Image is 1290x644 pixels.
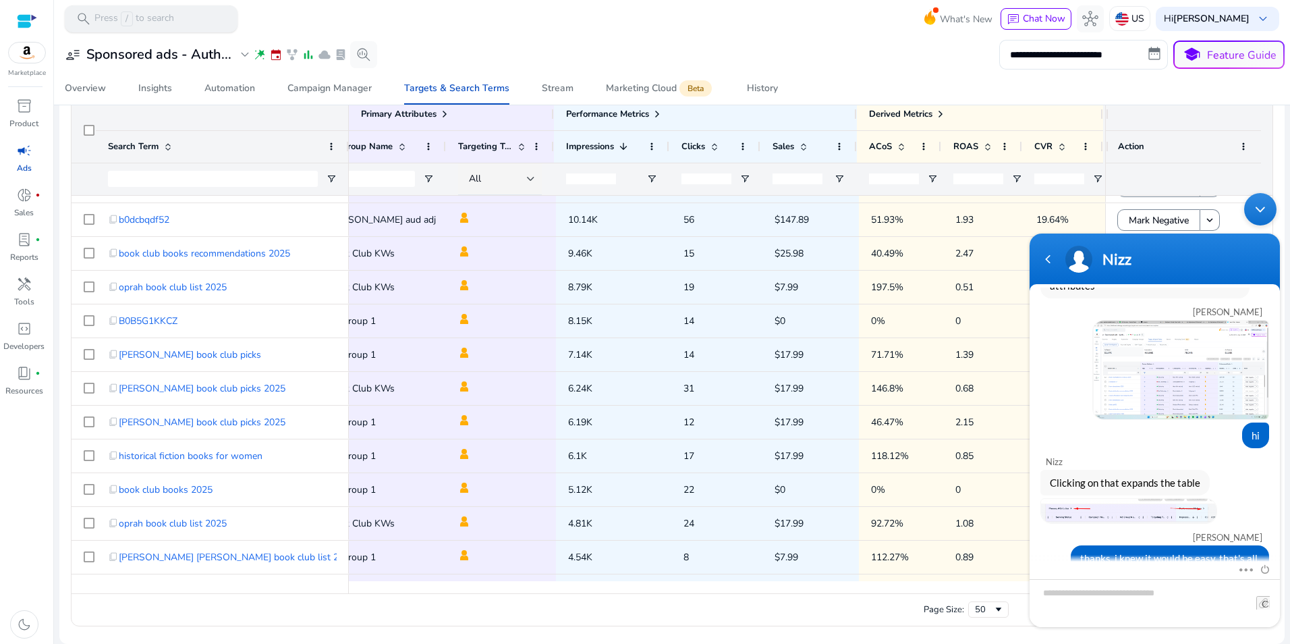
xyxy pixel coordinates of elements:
[119,273,227,301] span: oprah book club list 2025
[1173,12,1250,25] b: [PERSON_NAME]
[1007,13,1020,26] span: chat
[108,214,119,225] span: content_copy
[17,162,32,174] p: Ads
[568,206,659,234] p: 10.14K
[1118,140,1144,153] span: Action
[108,140,159,153] span: Search Term
[1164,14,1250,24] p: Hi
[328,450,376,462] span: Ad group 1
[683,348,694,361] span: 14
[1082,11,1098,27] span: hub
[35,192,40,198] span: fiber_manual_record
[683,416,694,429] span: 12
[1011,173,1022,184] button: Open Filter Menu
[16,321,32,337] span: code_blocks
[955,213,974,226] span: 1.93
[253,48,267,61] span: wand_stars
[568,543,659,571] p: 4.54K
[328,483,376,496] span: Ad group 1
[566,108,649,120] span: Performance Metrics
[1001,8,1071,30] button: chatChat Now
[16,365,32,381] span: book_4
[683,551,689,564] span: 8
[683,382,694,395] span: 31
[683,517,694,530] span: 24
[328,348,376,361] span: Ad group 1
[350,41,377,68] button: search_insights
[16,232,32,248] span: lab_profile
[108,518,119,529] span: content_copy
[871,577,931,605] p: 0%
[10,251,38,263] p: Reports
[955,315,961,327] span: 0
[869,140,892,153] span: ACoS
[119,408,285,436] span: [PERSON_NAME] book club picks 2025
[237,47,253,63] span: expand_more
[9,43,45,63] img: amazon.svg
[16,98,32,114] span: inventory_2
[679,80,712,97] span: Beta
[568,577,659,605] p: 3.76K
[1092,173,1103,184] button: Open Filter Menu
[606,83,714,94] div: Marketing Cloud
[119,206,169,234] span: b0dcbqdf52
[871,341,931,369] p: 71.71%
[269,48,283,61] span: event
[775,577,847,605] p: $0
[681,140,705,153] span: Clicks
[1207,47,1277,63] p: Feature Guide
[568,442,659,470] p: 6.1K
[285,48,299,61] span: family_history
[16,276,32,292] span: handyman
[35,371,40,376] span: fiber_manual_record
[739,173,750,184] button: Open Filter Menu
[871,408,931,436] p: 46.47%
[108,171,318,187] input: Search Term Filter Input
[326,140,393,153] span: Ad Group Name
[924,603,964,616] div: Page Size:
[328,315,376,327] span: Ad group 1
[775,240,847,267] p: $25.98
[775,206,847,234] p: $147.89
[1115,12,1129,26] img: us.svg
[834,173,845,184] button: Open Filter Menu
[871,476,931,504] p: 0%
[1131,7,1144,30] p: US
[955,247,974,260] span: 2.47
[568,408,659,436] p: 6.19K
[14,207,34,219] p: Sales
[119,240,290,267] span: book club books recommendations 2025
[968,601,1009,618] div: Page Size
[119,577,173,605] span: 0593798430
[94,11,174,26] p: Press to search
[334,48,347,61] span: lab_profile
[568,375,659,402] p: 6.24K
[775,341,847,369] p: $17.99
[119,375,285,402] span: [PERSON_NAME] book club picks 2025
[16,616,32,633] span: dark_mode
[775,307,847,335] p: $0
[65,84,106,93] div: Overview
[328,247,395,260] span: Book Club KWs
[955,551,974,564] span: 0.89
[14,296,34,308] p: Tools
[683,281,694,294] span: 19
[86,47,231,63] h3: Sponsored ads - Auth...
[871,543,931,571] p: 112.27%
[404,84,509,93] div: Targets & Search Terms
[16,187,32,203] span: donut_small
[287,84,372,93] div: Campaign Manager
[927,173,938,184] button: Open Filter Menu
[328,551,376,564] span: Ad group 1
[869,108,932,120] span: Derived Metrics
[683,213,694,226] span: 56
